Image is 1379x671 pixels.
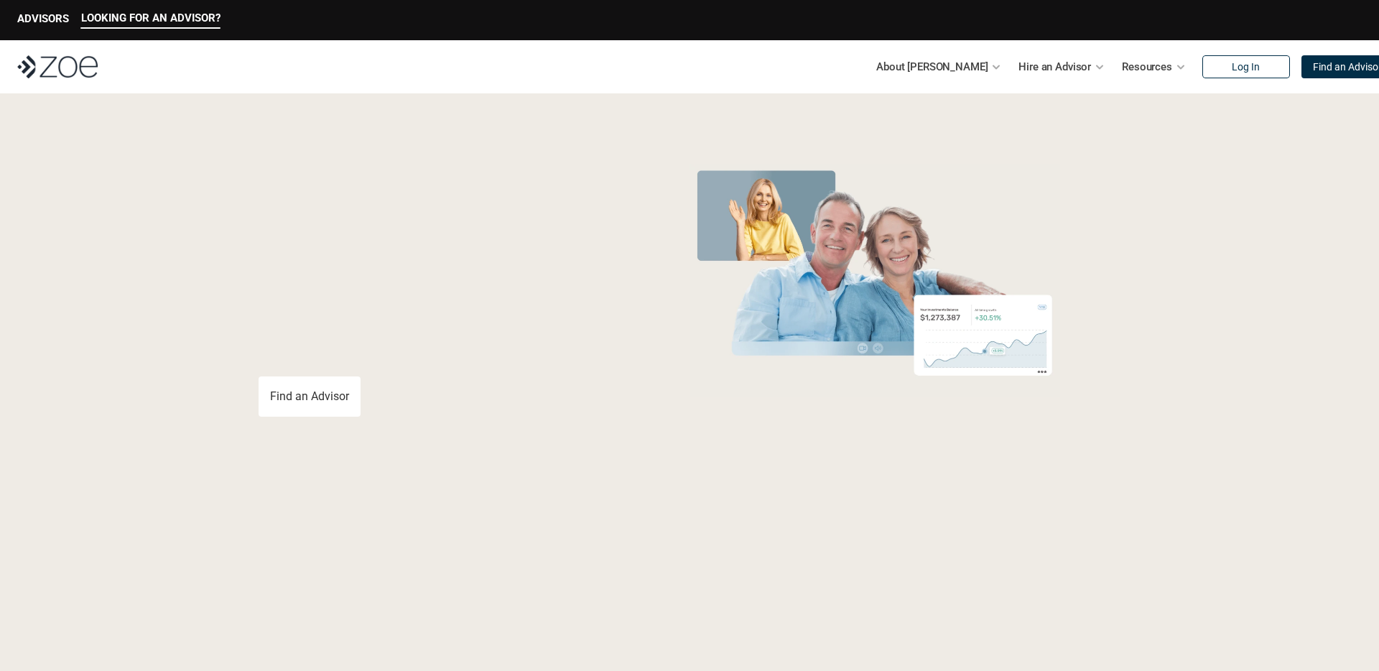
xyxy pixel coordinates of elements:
p: LOOKING FOR AN ADVISOR? [81,11,220,24]
p: You deserve an advisor you can trust. [PERSON_NAME], hire, and invest with vetted, fiduciary, fin... [259,325,629,359]
p: ADVISORS [17,12,69,25]
span: Grow Your Wealth [259,159,578,214]
p: Loremipsum: *DolOrsi Ametconsecte adi Eli Seddoeius tem inc utlaboreet. Dol 2833 MagNaal Enimadmi... [34,600,1345,652]
a: Find an Advisor [259,376,361,417]
p: Log In [1232,61,1260,73]
p: Hire an Advisor [1018,56,1091,78]
em: The information in the visuals above is for illustrative purposes only and does not represent an ... [675,406,1074,414]
span: with a Financial Advisor [259,207,549,310]
a: Log In [1202,55,1290,78]
p: Find an Advisor [270,389,349,403]
p: About [PERSON_NAME] [876,56,988,78]
p: Resources [1122,56,1172,78]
